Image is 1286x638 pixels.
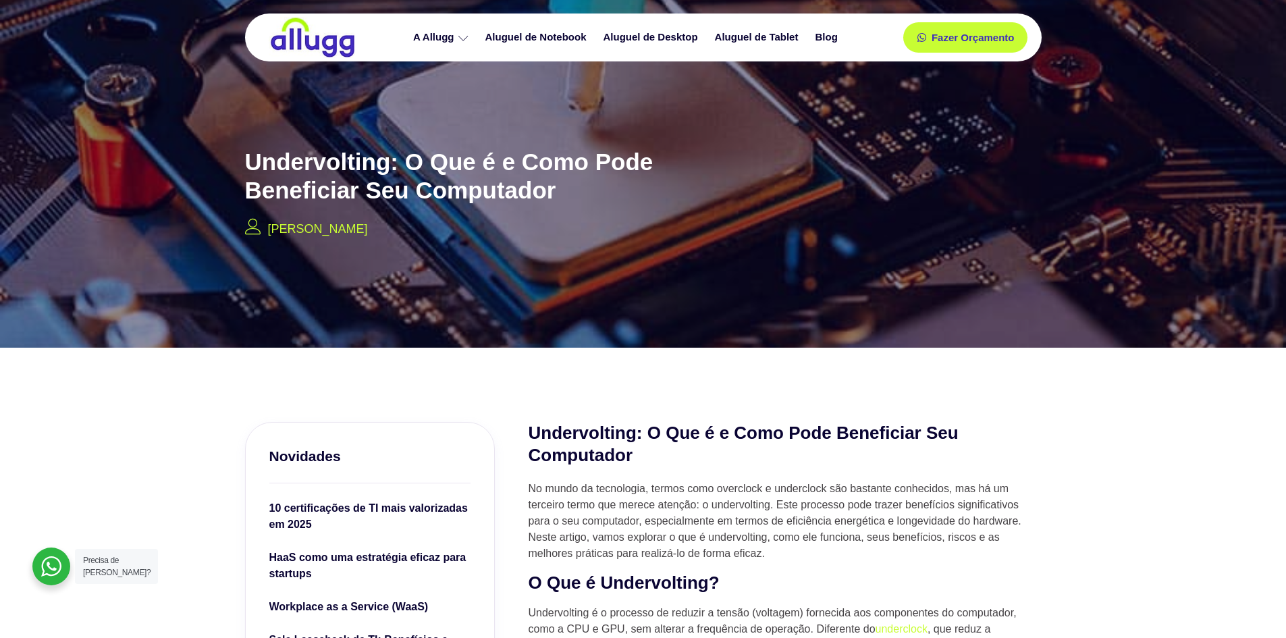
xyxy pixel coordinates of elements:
p: No mundo da tecnologia, termos como overclock e underclock são bastante conhecidos, mas há um ter... [529,481,1042,562]
a: HaaS como uma estratégia eficaz para startups [269,550,471,585]
img: locação de TI é Allugg [269,17,356,58]
a: A Allugg [406,26,479,49]
a: 10 certificações de TI mais valorizadas em 2025 [269,500,471,536]
h2: O Que é Undervolting? [529,572,1042,595]
a: Aluguel de Notebook [479,26,597,49]
span: Fazer Orçamento [932,32,1015,43]
a: Aluguel de Tablet [708,26,809,49]
a: Workplace as a Service (WaaS) [269,599,471,618]
p: [PERSON_NAME] [268,220,368,238]
a: Fazer Orçamento [903,22,1028,53]
a: underclock [876,623,928,635]
span: Precisa de [PERSON_NAME]? [83,556,151,577]
iframe: Chat Widget [1218,573,1286,638]
h2: Undervolting: O Que é e Como Pode Beneficiar Seu Computador [245,148,677,205]
h2: Undervolting: O Que é e Como Pode Beneficiar Seu Computador [529,422,1042,468]
a: Aluguel de Desktop [597,26,708,49]
h3: Novidades [269,446,471,466]
a: Blog [808,26,847,49]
